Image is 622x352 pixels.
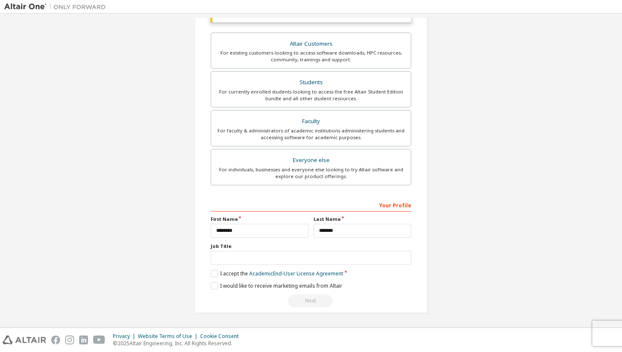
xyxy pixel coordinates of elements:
[113,340,244,347] p: © 2025 Altair Engineering, Inc. All Rights Reserved.
[211,198,411,212] div: Your Profile
[216,127,406,141] div: For faculty & administrators of academic institutions administering students and accessing softwa...
[3,335,46,344] img: altair_logo.svg
[4,3,110,11] img: Altair One
[216,115,406,127] div: Faculty
[200,333,244,340] div: Cookie Consent
[79,335,88,344] img: linkedin.svg
[216,154,406,166] div: Everyone else
[211,270,343,277] label: I accept the
[211,282,342,289] label: I would like to receive marketing emails from Altair
[93,335,105,344] img: youtube.svg
[65,335,74,344] img: instagram.svg
[51,335,60,344] img: facebook.svg
[216,88,406,102] div: For currently enrolled students looking to access the free Altair Student Edition bundle and all ...
[138,333,200,340] div: Website Terms of Use
[216,166,406,180] div: For individuals, businesses and everyone else looking to try Altair software and explore our prod...
[113,333,138,340] div: Privacy
[211,294,411,307] div: Read and acccept EULA to continue
[216,49,406,63] div: For existing customers looking to access software downloads, HPC resources, community, trainings ...
[216,77,406,88] div: Students
[211,243,411,250] label: Job Title
[249,270,343,277] a: Academic End-User License Agreement
[211,216,308,223] label: First Name
[314,216,411,223] label: Last Name
[216,38,406,50] div: Altair Customers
